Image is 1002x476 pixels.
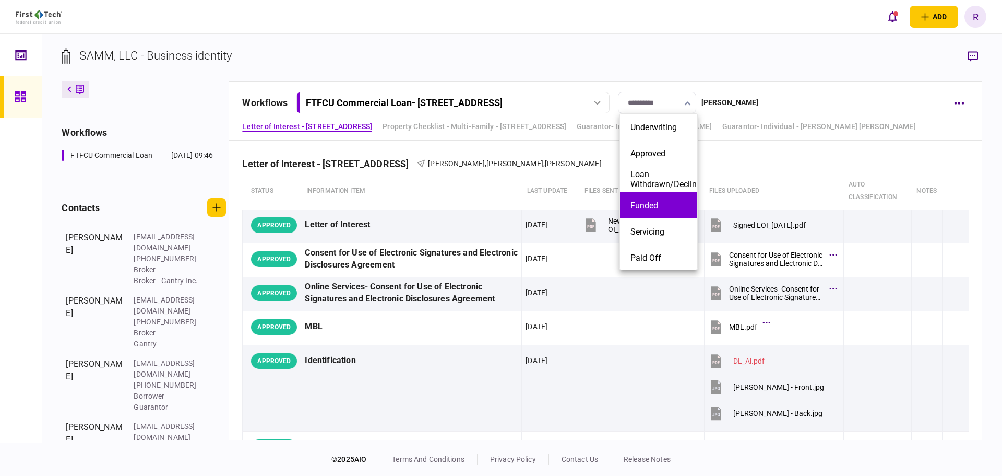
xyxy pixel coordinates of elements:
button: Underwriting [630,122,687,132]
button: Paid Off [630,253,687,263]
button: Servicing [630,227,687,237]
button: Funded [630,201,687,211]
button: Approved [630,148,687,158]
button: Loan Withdrawn/Declined [630,169,687,189]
